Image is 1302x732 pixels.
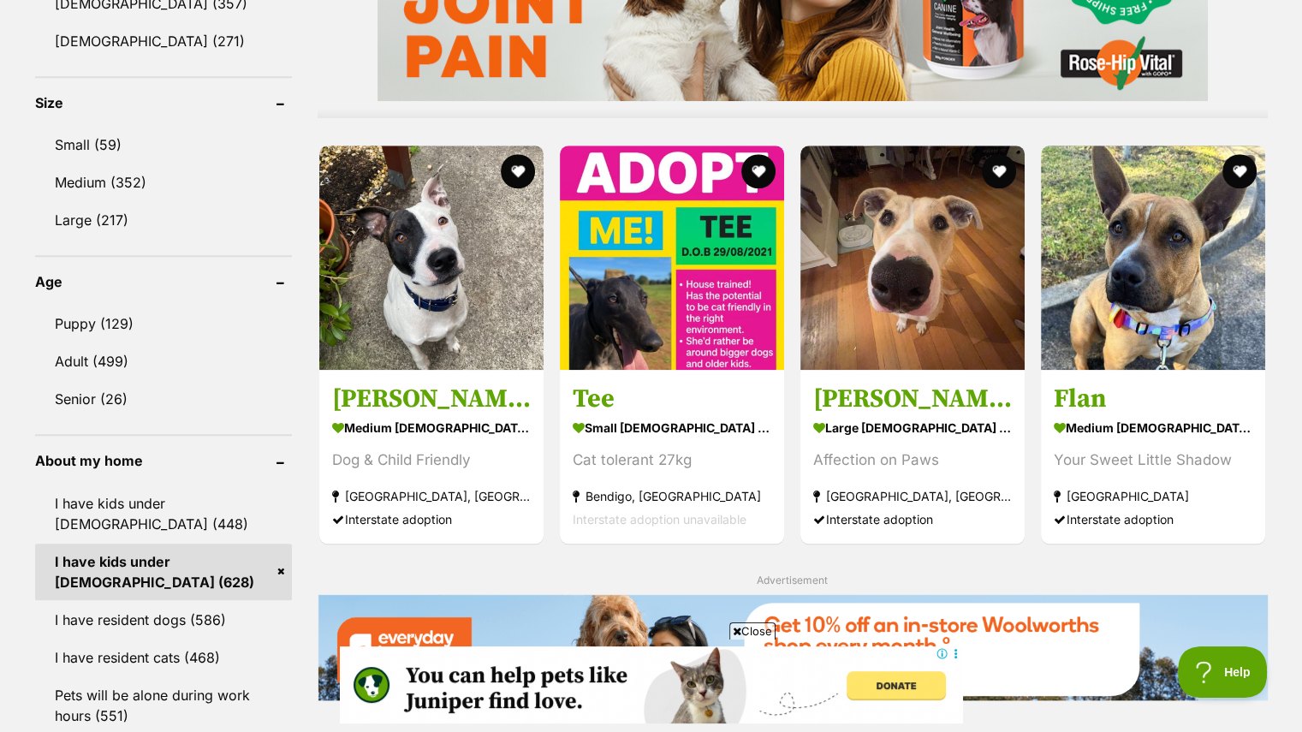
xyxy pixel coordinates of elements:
[318,594,1268,699] img: Everyday Insurance promotional banner
[1054,484,1252,507] strong: [GEOGRAPHIC_DATA]
[35,602,292,638] a: I have resident dogs (586)
[35,306,292,342] a: Puppy (129)
[729,622,776,640] span: Close
[813,484,1012,507] strong: [GEOGRAPHIC_DATA], [GEOGRAPHIC_DATA]
[1223,154,1257,188] button: favourite
[35,127,292,163] a: Small (59)
[1054,382,1252,414] h3: Flan
[1054,448,1252,471] div: Your Sweet Little Shadow
[573,484,771,507] strong: Bendigo, [GEOGRAPHIC_DATA]
[340,646,963,723] iframe: Advertisement
[35,640,292,675] a: I have resident cats (468)
[35,202,292,238] a: Large (217)
[501,154,535,188] button: favourite
[35,485,292,542] a: I have kids under [DEMOGRAPHIC_DATA] (448)
[560,369,784,543] a: Tee small [DEMOGRAPHIC_DATA] Dog Cat tolerant 27kg Bendigo, [GEOGRAPHIC_DATA] Interstate adoption...
[35,95,292,110] header: Size
[573,448,771,471] div: Cat tolerant 27kg
[813,414,1012,439] strong: large [DEMOGRAPHIC_DATA] Dog
[757,574,828,586] span: Advertisement
[1054,507,1252,530] div: Interstate adoption
[332,484,531,507] strong: [GEOGRAPHIC_DATA], [GEOGRAPHIC_DATA]
[813,448,1012,471] div: Affection on Paws
[332,507,531,530] div: Interstate adoption
[35,274,292,289] header: Age
[573,382,771,414] h3: Tee
[573,511,746,526] span: Interstate adoption unavailable
[332,414,531,439] strong: medium [DEMOGRAPHIC_DATA] Dog
[741,154,776,188] button: favourite
[35,381,292,417] a: Senior (26)
[319,369,544,543] a: [PERSON_NAME] medium [DEMOGRAPHIC_DATA] Dog Dog & Child Friendly [GEOGRAPHIC_DATA], [GEOGRAPHIC_D...
[332,448,531,471] div: Dog & Child Friendly
[1178,646,1268,698] iframe: Help Scout Beacon - Open
[813,507,1012,530] div: Interstate adoption
[332,382,531,414] h3: [PERSON_NAME]
[319,146,544,370] img: Frankie - Staffordshire Bull Terrier Dog
[35,164,292,200] a: Medium (352)
[1054,414,1252,439] strong: medium [DEMOGRAPHIC_DATA] Dog
[813,382,1012,414] h3: [PERSON_NAME]
[573,414,771,439] strong: small [DEMOGRAPHIC_DATA] Dog
[560,146,784,370] img: Tee - Greyhound Dog
[1041,146,1265,370] img: Flan - Staffordshire Bull Terrier Dog
[982,154,1016,188] button: favourite
[35,23,292,59] a: [DEMOGRAPHIC_DATA] (271)
[1041,369,1265,543] a: Flan medium [DEMOGRAPHIC_DATA] Dog Your Sweet Little Shadow [GEOGRAPHIC_DATA] Interstate adoption
[35,453,292,468] header: About my home
[35,544,292,600] a: I have kids under [DEMOGRAPHIC_DATA] (628)
[318,594,1268,703] a: Everyday Insurance promotional banner
[800,146,1025,370] img: Cordelia - Bull Arab Dog
[800,369,1025,543] a: [PERSON_NAME] large [DEMOGRAPHIC_DATA] Dog Affection on Paws [GEOGRAPHIC_DATA], [GEOGRAPHIC_DATA]...
[35,343,292,379] a: Adult (499)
